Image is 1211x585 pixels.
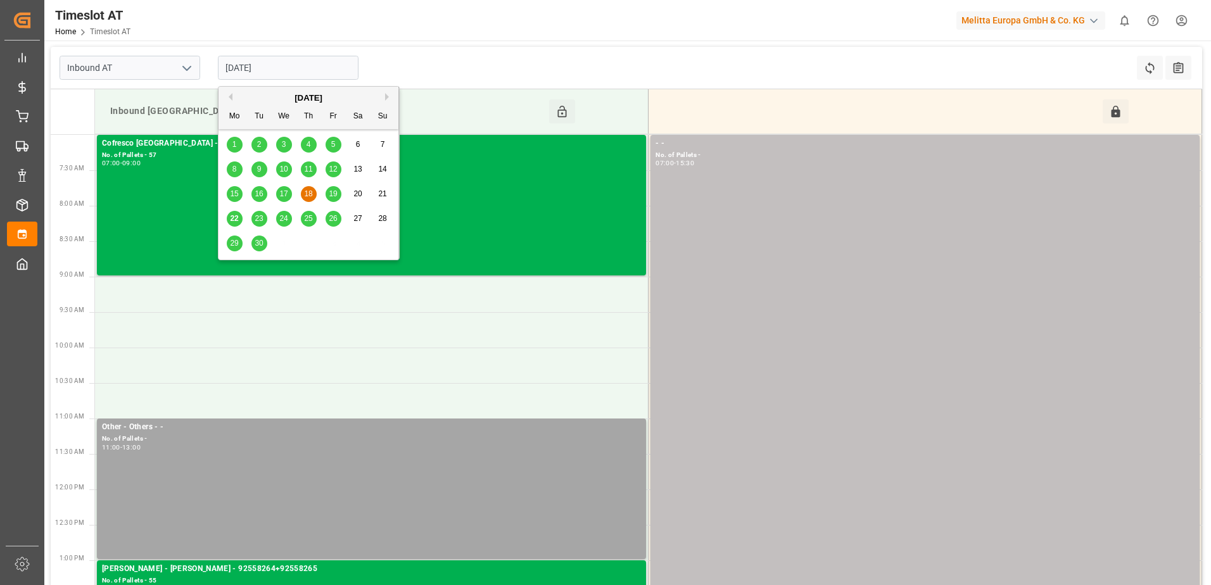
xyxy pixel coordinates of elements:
div: Melitta Europa GmbH & Co. KG [956,11,1105,30]
div: Choose Saturday, September 13th, 2025 [350,161,366,177]
div: Sa [350,109,366,125]
div: Su [375,109,391,125]
span: 3 [282,140,286,149]
span: 11 [304,165,312,173]
span: 12:30 PM [55,519,84,526]
div: Choose Thursday, September 25th, 2025 [301,211,317,227]
div: Choose Sunday, September 28th, 2025 [375,211,391,227]
button: open menu [177,58,196,78]
div: - - [656,137,1195,150]
div: Choose Wednesday, September 10th, 2025 [276,161,292,177]
div: Choose Thursday, September 4th, 2025 [301,137,317,153]
span: 9 [257,165,262,173]
span: 15 [230,189,238,198]
span: 2 [257,140,262,149]
span: 7:30 AM [60,165,84,172]
div: Choose Friday, September 5th, 2025 [326,137,341,153]
span: 19 [329,189,337,198]
div: Mo [227,109,243,125]
span: 11:00 AM [55,413,84,420]
div: 13:00 [122,444,141,450]
div: Choose Saturday, September 20th, 2025 [350,186,366,202]
div: Choose Sunday, September 7th, 2025 [375,137,391,153]
span: 27 [353,214,362,223]
div: 15:30 [676,160,694,166]
div: 07:00 [656,160,674,166]
div: Choose Tuesday, September 16th, 2025 [251,186,267,202]
div: Choose Wednesday, September 3rd, 2025 [276,137,292,153]
span: 12:00 PM [55,484,84,491]
span: 22 [230,214,238,223]
div: Fr [326,109,341,125]
div: No. of Pallets - [102,434,641,444]
span: 10 [279,165,288,173]
div: Choose Wednesday, September 24th, 2025 [276,211,292,227]
div: Choose Saturday, September 27th, 2025 [350,211,366,227]
div: 09:00 [122,160,141,166]
button: Help Center [1139,6,1167,35]
span: 23 [255,214,263,223]
button: Melitta Europa GmbH & Co. KG [956,8,1110,32]
div: 11:00 [102,444,120,450]
div: Choose Monday, September 1st, 2025 [227,137,243,153]
div: Choose Thursday, September 11th, 2025 [301,161,317,177]
div: Choose Monday, September 15th, 2025 [227,186,243,202]
div: Other - Others - - [102,421,641,434]
div: Choose Tuesday, September 9th, 2025 [251,161,267,177]
span: 8:00 AM [60,200,84,207]
span: 9:30 AM [60,306,84,313]
div: Timeslot AT [55,6,130,25]
input: Type to search/select [60,56,200,80]
input: DD-MM-YYYY [218,56,358,80]
div: Inbound [GEOGRAPHIC_DATA] [105,99,549,123]
button: show 0 new notifications [1110,6,1139,35]
span: 7 [381,140,385,149]
button: Next Month [385,93,393,101]
span: 21 [378,189,386,198]
div: [PERSON_NAME] - [PERSON_NAME] - 92558264+92558265 [102,563,641,576]
span: 9:00 AM [60,271,84,278]
span: 12 [329,165,337,173]
span: 1:00 PM [60,555,84,562]
div: Tu [251,109,267,125]
span: 8:30 AM [60,236,84,242]
span: 30 [255,239,263,248]
span: 5 [331,140,336,149]
span: 6 [356,140,360,149]
span: 29 [230,239,238,248]
button: Previous Month [225,93,232,101]
div: Choose Tuesday, September 23rd, 2025 [251,211,267,227]
div: month 2025-09 [222,132,395,256]
div: Choose Friday, September 12th, 2025 [326,161,341,177]
span: 14 [378,165,386,173]
span: 1 [232,140,237,149]
div: No. of Pallets - [656,150,1195,161]
span: 17 [279,189,288,198]
span: 18 [304,189,312,198]
div: No. of Pallets - 57 [102,150,641,161]
div: Th [301,109,317,125]
div: - [674,160,676,166]
div: Choose Monday, September 8th, 2025 [227,161,243,177]
div: - [120,444,122,450]
div: Choose Thursday, September 18th, 2025 [301,186,317,202]
span: 28 [378,214,386,223]
div: Choose Monday, September 22nd, 2025 [227,211,243,227]
span: 10:00 AM [55,342,84,349]
div: Choose Sunday, September 14th, 2025 [375,161,391,177]
div: Choose Friday, September 19th, 2025 [326,186,341,202]
span: 13 [353,165,362,173]
div: Choose Wednesday, September 17th, 2025 [276,186,292,202]
div: Choose Monday, September 29th, 2025 [227,236,243,251]
a: Home [55,27,76,36]
span: 16 [255,189,263,198]
div: Choose Tuesday, September 30th, 2025 [251,236,267,251]
div: Choose Sunday, September 21st, 2025 [375,186,391,202]
span: 26 [329,214,337,223]
div: 07:00 [102,160,120,166]
div: Cofresco [GEOGRAPHIC_DATA] - Skat - 489567 [102,137,641,150]
div: - [120,160,122,166]
span: 10:30 AM [55,377,84,384]
div: We [276,109,292,125]
span: 25 [304,214,312,223]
